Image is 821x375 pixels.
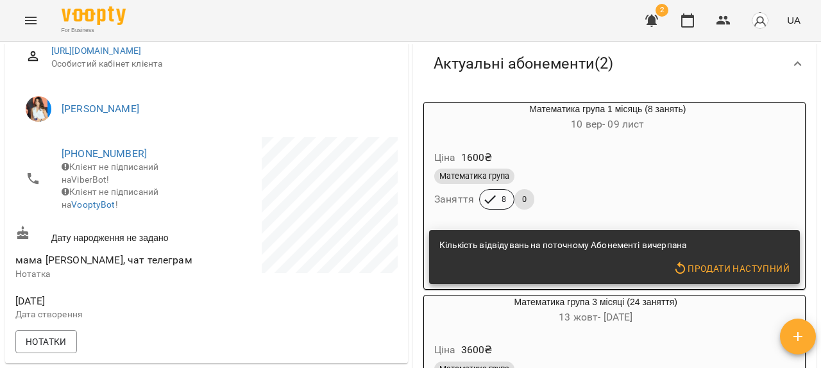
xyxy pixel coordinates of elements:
button: Menu [15,5,46,36]
span: UA [787,13,800,27]
span: Математика група [434,363,514,375]
img: avatar_s.png [751,12,769,29]
span: Клієнт не підписаний на ! [62,187,158,210]
span: 10 вер - 09 лист [571,118,644,130]
span: Клієнт не підписаний на ViberBot! [62,162,158,185]
p: 1600 ₴ [461,150,493,165]
div: Дату народження не задано [13,223,207,247]
a: VooptyBot [71,199,115,210]
span: мама [PERSON_NAME], чат телеграм [15,254,192,266]
span: For Business [62,26,126,35]
img: Ольга Олександрівна Об'єдкова [26,96,51,122]
p: 3600 ₴ [461,342,493,358]
span: [DATE] [15,294,204,309]
button: Нотатки [15,330,77,353]
span: Актуальні абонементи ( 2 ) [434,54,613,74]
div: Актуальні абонементи(2) [413,31,816,97]
h6: Ціна [434,149,456,167]
a: [PHONE_NUMBER] [62,147,147,160]
span: Особистий кабінет клієнта [51,58,387,71]
span: Продати наступний [673,261,790,276]
p: Нотатка [15,268,204,281]
p: Дата створення [15,308,204,321]
span: 2 [656,4,668,17]
div: Математика група 3 місяці (24 заняття) [424,296,768,326]
span: 8 [494,194,514,205]
span: Нотатки [26,334,67,349]
a: [URL][DOMAIN_NAME] [51,46,142,56]
h6: Заняття [434,190,474,208]
div: Кількість відвідувань на поточному Абонементі вичерпана [439,234,686,257]
img: Voopty Logo [62,6,126,25]
div: Математика група 1 місяць (8 занять) [424,103,791,133]
span: 13 жовт - [DATE] [559,311,632,323]
h6: Ціна [434,341,456,359]
a: [PERSON_NAME] [62,103,139,115]
span: 0 [514,194,534,205]
button: UA [782,8,806,32]
button: Продати наступний [668,257,795,280]
span: Математика група [434,171,514,182]
button: Математика група 1 місяць (8 занять)10 вер- 09 листЦіна1600₴Математика групаЗаняття80 [424,103,791,225]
